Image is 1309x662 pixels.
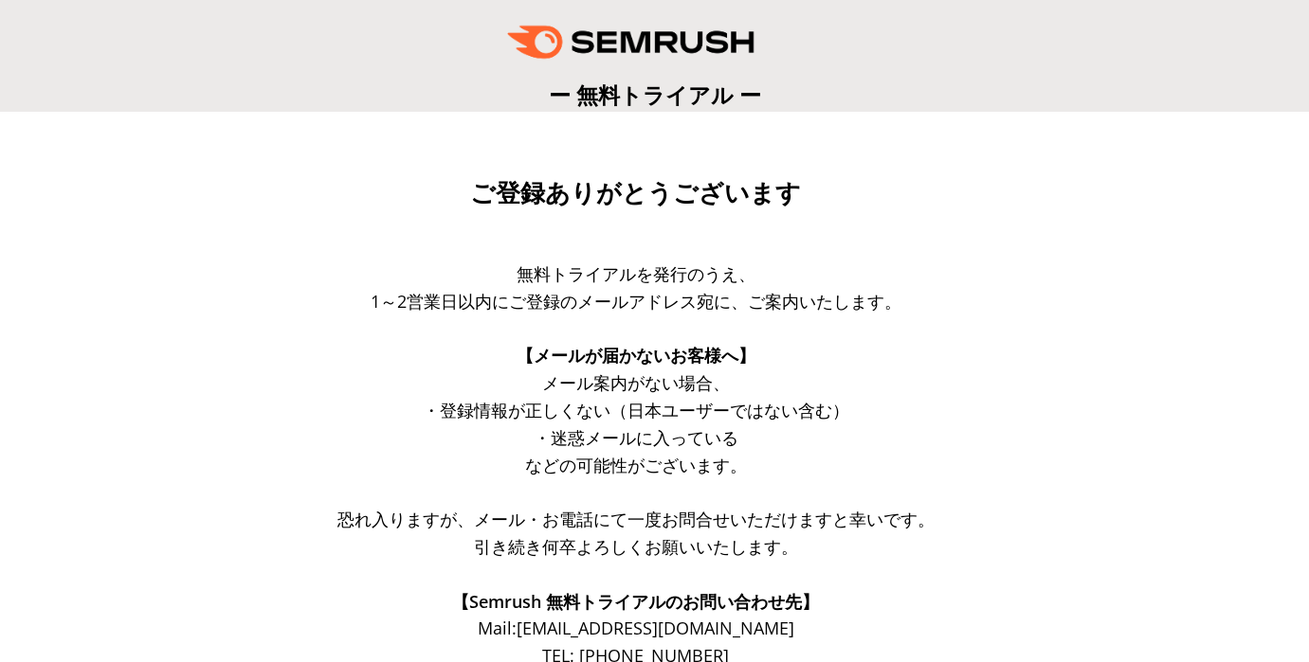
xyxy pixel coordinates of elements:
[474,535,798,558] span: 引き続き何卒よろしくお願いいたします。
[337,508,935,530] span: 恐れ入りますが、メール・お電話にて一度お問合せいただけますと幸いです。
[470,179,801,207] span: ご登録ありがとうございます
[371,290,901,313] span: 1～2営業日以内にご登録のメールアドレス宛に、ご案内いたします。
[452,590,819,613] span: 【Semrush 無料トライアルのお問い合わせ先】
[525,454,747,476] span: などの可能性がございます。
[549,80,761,110] span: ー 無料トライアル ー
[478,617,794,639] span: Mail: [EMAIL_ADDRESS][DOMAIN_NAME]
[542,371,730,394] span: メール案内がない場合、
[517,262,755,285] span: 無料トライアルを発行のうえ、
[423,399,849,421] span: ・登録情報が正しくない（日本ユーザーではない含む）
[517,344,755,367] span: 【メールが届かないお客様へ】
[534,426,738,449] span: ・迷惑メールに入っている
